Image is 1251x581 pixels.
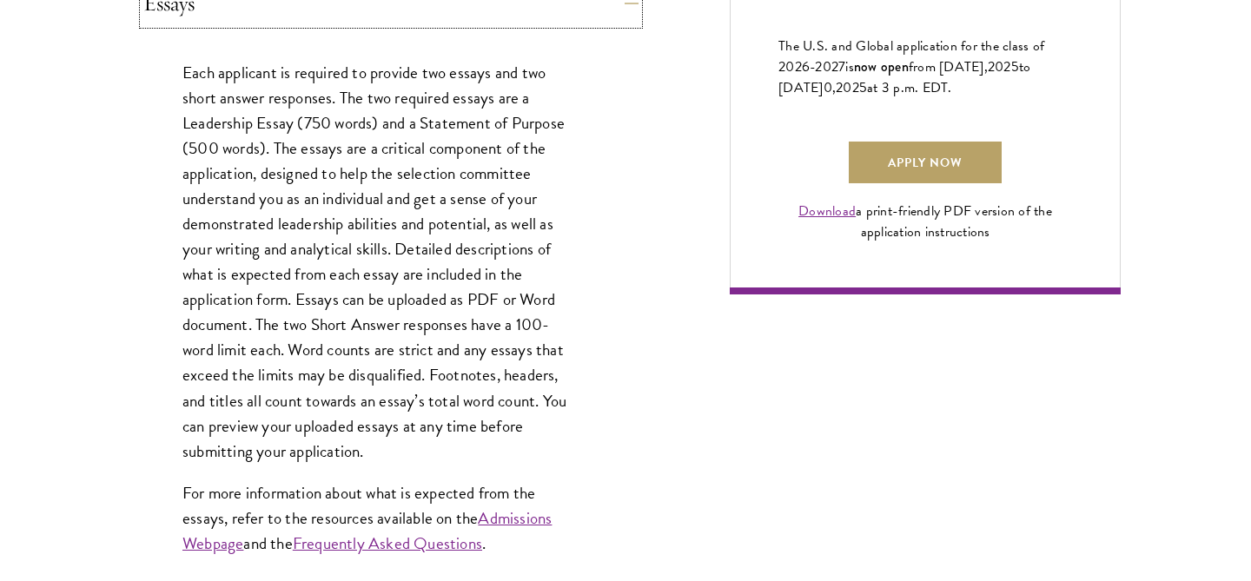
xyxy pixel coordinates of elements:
span: 5 [1011,56,1019,77]
span: 6 [802,56,810,77]
span: -202 [810,56,838,77]
span: from [DATE], [909,56,988,77]
span: 7 [838,56,845,77]
span: 202 [836,77,859,98]
span: is [845,56,854,77]
span: 202 [988,56,1011,77]
span: 5 [859,77,867,98]
span: , [832,77,836,98]
a: Admissions Webpage [182,505,552,556]
p: For more information about what is expected from the essays, refer to the resources available on ... [182,480,573,556]
a: Frequently Asked Questions [293,531,482,556]
span: now open [854,56,909,76]
div: a print-friendly PDF version of the application instructions [778,201,1072,242]
span: 0 [824,77,832,98]
span: to [DATE] [778,56,1030,98]
span: The U.S. and Global application for the class of 202 [778,36,1044,77]
span: at 3 p.m. EDT. [867,77,952,98]
a: Download [798,201,856,221]
a: Apply Now [849,142,1002,183]
p: Each applicant is required to provide two essays and two short answer responses. The two required... [182,60,573,464]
